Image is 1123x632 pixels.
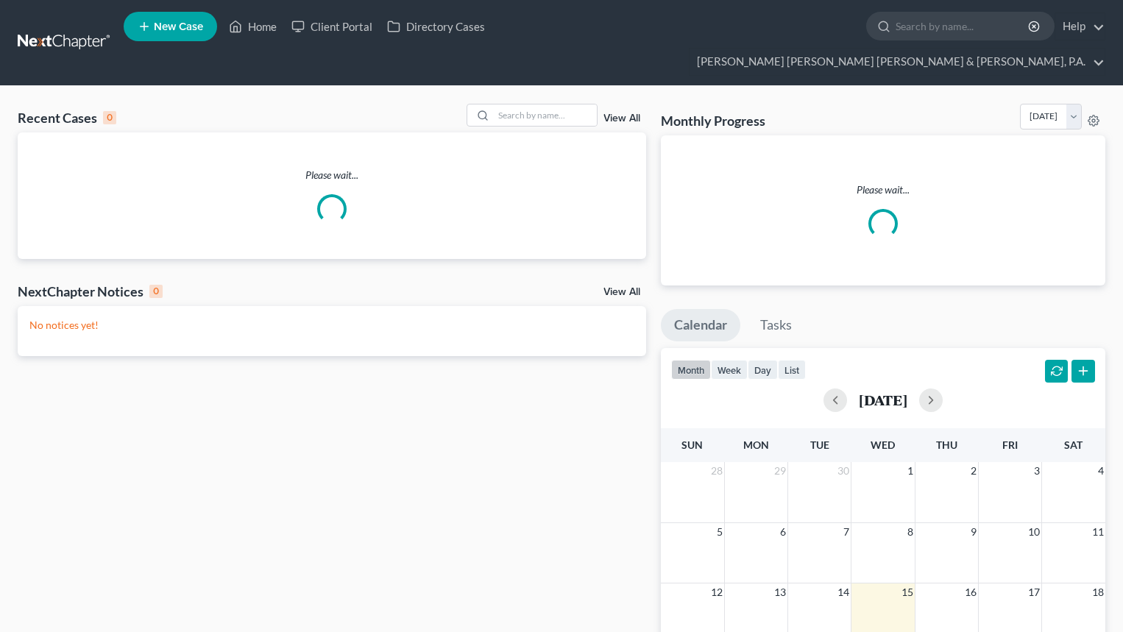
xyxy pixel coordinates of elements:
h3: Monthly Progress [661,112,765,129]
span: Sat [1064,439,1083,451]
span: 13 [773,583,787,601]
span: 12 [709,583,724,601]
span: Wed [871,439,895,451]
span: 6 [779,523,787,541]
span: 5 [715,523,724,541]
span: 18 [1091,583,1105,601]
span: Sun [681,439,703,451]
span: 15 [900,583,915,601]
span: 29 [773,462,787,480]
button: week [711,360,748,380]
div: NextChapter Notices [18,283,163,300]
span: 16 [963,583,978,601]
a: View All [603,113,640,124]
input: Search by name... [494,104,597,126]
span: Thu [936,439,957,451]
span: Mon [743,439,769,451]
a: Home [222,13,284,40]
a: Directory Cases [380,13,492,40]
button: day [748,360,778,380]
span: 28 [709,462,724,480]
a: Tasks [747,309,805,341]
span: 1 [906,462,915,480]
span: 3 [1032,462,1041,480]
div: 0 [103,111,116,124]
span: New Case [154,21,203,32]
button: month [671,360,711,380]
span: 30 [836,462,851,480]
a: Client Portal [284,13,380,40]
span: 17 [1027,583,1041,601]
span: 8 [906,523,915,541]
span: 7 [842,523,851,541]
span: 11 [1091,523,1105,541]
span: 14 [836,583,851,601]
span: 10 [1027,523,1041,541]
a: Calendar [661,309,740,341]
span: 9 [969,523,978,541]
button: list [778,360,806,380]
span: 4 [1097,462,1105,480]
a: View All [603,287,640,297]
p: Please wait... [673,182,1094,197]
span: Fri [1002,439,1018,451]
div: 0 [149,285,163,298]
p: No notices yet! [29,318,634,333]
div: Recent Cases [18,109,116,127]
a: [PERSON_NAME] [PERSON_NAME] [PERSON_NAME] & [PERSON_NAME], P.A. [690,49,1105,75]
span: 2 [969,462,978,480]
h2: [DATE] [859,392,907,408]
input: Search by name... [896,13,1030,40]
p: Please wait... [18,168,646,182]
a: Help [1055,13,1105,40]
span: Tue [810,439,829,451]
